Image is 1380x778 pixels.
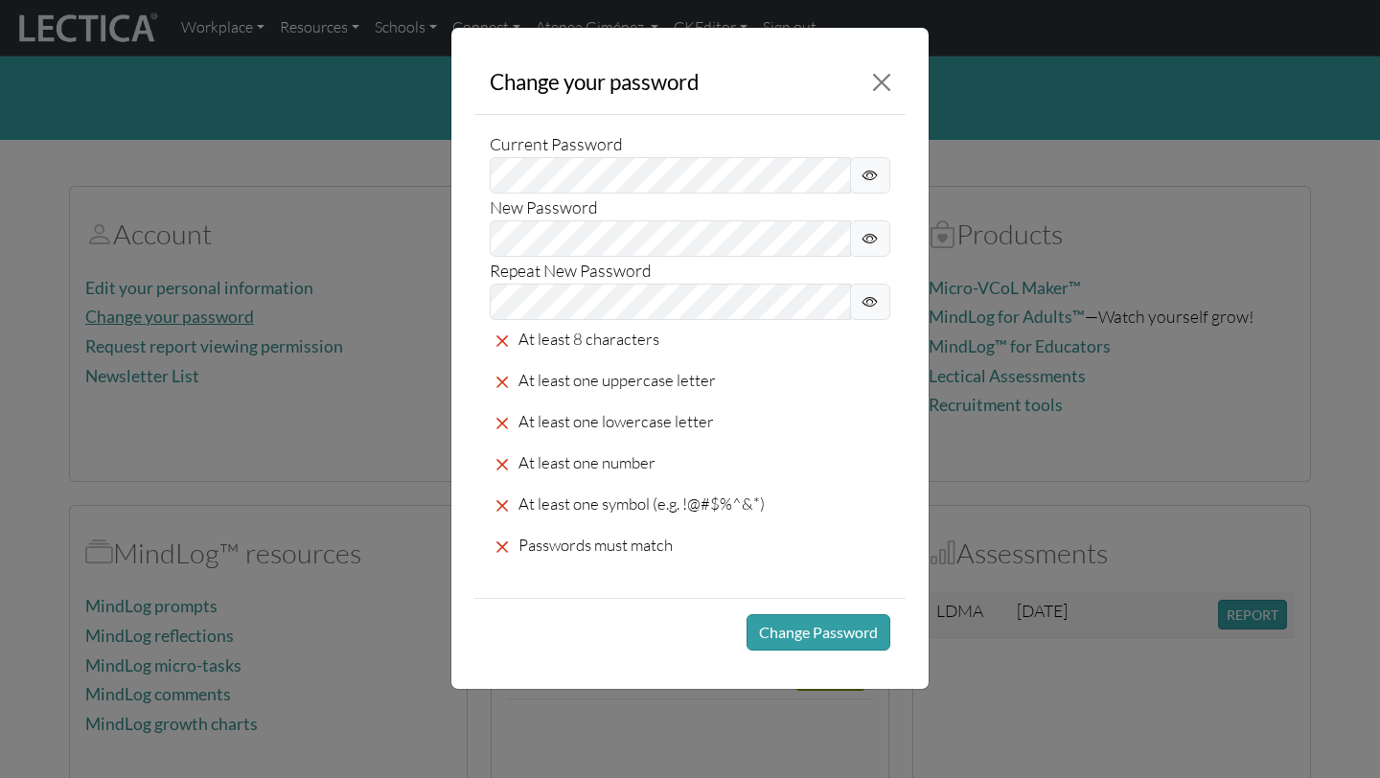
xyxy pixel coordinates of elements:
h4: Change your password [490,66,700,99]
button: Change Password [747,614,890,651]
span: Passwords must match [518,535,673,555]
label: Current Password [490,130,623,157]
button: Close [865,66,898,99]
span: At least one lowercase letter [518,411,714,431]
span: At least one number [518,452,655,472]
span: At least one symbol (e.g. !@#$%^&*) [518,493,765,514]
label: Repeat New Password [490,257,652,284]
span: At least one uppercase letter [518,370,716,390]
label: New Password [490,194,598,220]
span: At least 8 characters [518,329,659,349]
